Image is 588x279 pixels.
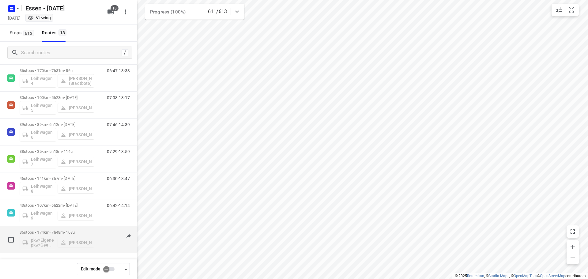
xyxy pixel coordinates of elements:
[81,266,100,271] span: Edit mode
[119,6,132,18] button: More
[111,5,119,11] span: 18
[107,68,130,73] p: 06:47-13:33
[105,6,117,18] button: 18
[107,149,130,154] p: 07:29-13:59
[565,4,578,16] button: Fit zoom
[145,4,244,20] div: Progress (100%)611/613
[20,95,94,100] p: 30 stops • 100km • 5h23m • [DATE]
[552,4,579,16] div: small contained button group
[28,15,51,21] div: Viewing
[20,230,94,235] p: 35 stops • 174km • 7h48m • 108u
[20,68,94,73] p: 36 stops • 170km • 7h31m • 86u
[10,29,36,37] span: Stops
[20,149,94,154] p: 38 stops • 35km • 5h18m • 114u
[107,122,130,127] p: 07:46-14:39
[21,48,122,58] input: Search routes
[20,203,94,208] p: 43 stops • 107km • 6h22m • [DATE]
[467,274,484,278] a: Routetitan
[20,122,94,127] p: 39 stops • 89km • 6h12m • [DATE]
[107,176,130,181] p: 06:30-13:47
[5,234,17,246] span: Select
[23,30,34,36] span: 613
[455,274,586,278] li: © 2025 , © , © © contributors
[150,9,186,15] span: Progress (100%)
[514,274,537,278] a: OpenMapTiles
[540,274,565,278] a: OpenStreetMap
[42,29,68,37] div: Routes
[20,176,94,181] p: 46 stops • 141km • 8h7m • [DATE]
[208,8,227,15] p: 611/613
[488,274,509,278] a: Stadia Maps
[58,29,67,36] span: 18
[122,49,128,56] div: /
[107,203,130,208] p: 06:42-14:14
[553,4,565,16] button: Map settings
[122,265,130,273] div: Driver app settings
[123,230,135,242] button: Send to driver
[107,95,130,100] p: 07:08-13:17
